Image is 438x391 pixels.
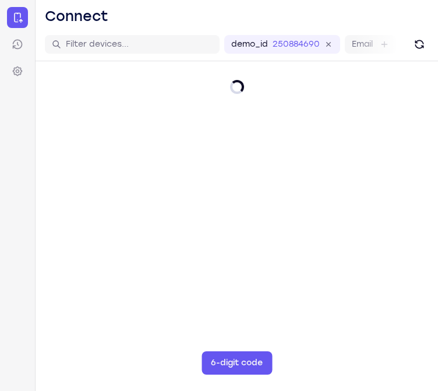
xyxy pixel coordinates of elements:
a: Sessions [7,34,28,55]
h1: Connect [45,7,108,26]
label: demo_id [231,39,268,50]
button: Refresh [410,35,429,54]
label: Email [352,39,373,50]
a: Settings [7,61,28,82]
button: 6-digit code [202,351,272,375]
input: Filter devices... [66,39,213,50]
a: Connect [7,7,28,28]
